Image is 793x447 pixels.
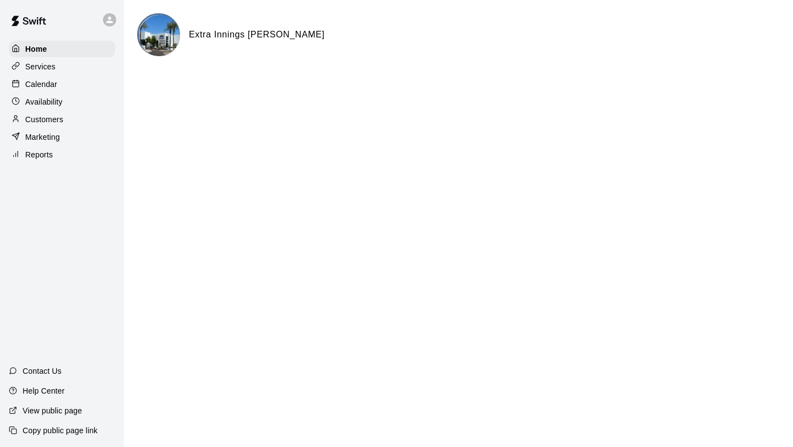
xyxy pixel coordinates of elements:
[25,61,56,72] p: Services
[23,405,82,416] p: View public page
[9,94,115,110] a: Availability
[25,79,57,90] p: Calendar
[9,146,115,163] a: Reports
[9,58,115,75] a: Services
[9,41,115,57] a: Home
[139,15,180,56] img: Extra Innings Chandler logo
[25,132,60,143] p: Marketing
[9,111,115,128] a: Customers
[25,43,47,54] p: Home
[23,366,62,377] p: Contact Us
[25,114,63,125] p: Customers
[25,96,63,107] p: Availability
[189,28,325,42] h6: Extra Innings [PERSON_NAME]
[9,129,115,145] a: Marketing
[9,76,115,92] a: Calendar
[23,385,64,396] p: Help Center
[23,425,97,436] p: Copy public page link
[25,149,53,160] p: Reports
